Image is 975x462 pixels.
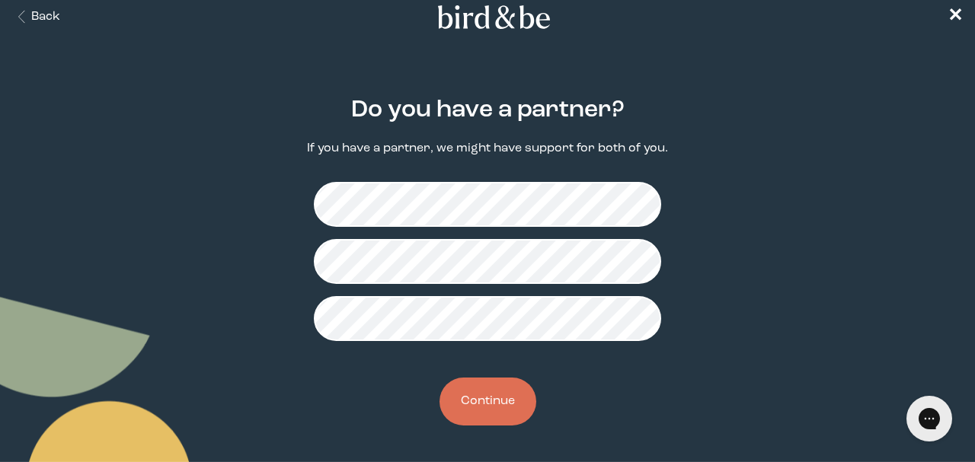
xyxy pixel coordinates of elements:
a: ✕ [948,4,963,30]
span: ✕ [948,8,963,26]
iframe: Gorgias live chat messenger [899,390,960,447]
button: Back Button [12,8,60,26]
p: If you have a partner, we might have support for both of you. [307,140,668,158]
h2: Do you have a partner? [351,93,625,128]
button: Continue [440,378,536,425]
